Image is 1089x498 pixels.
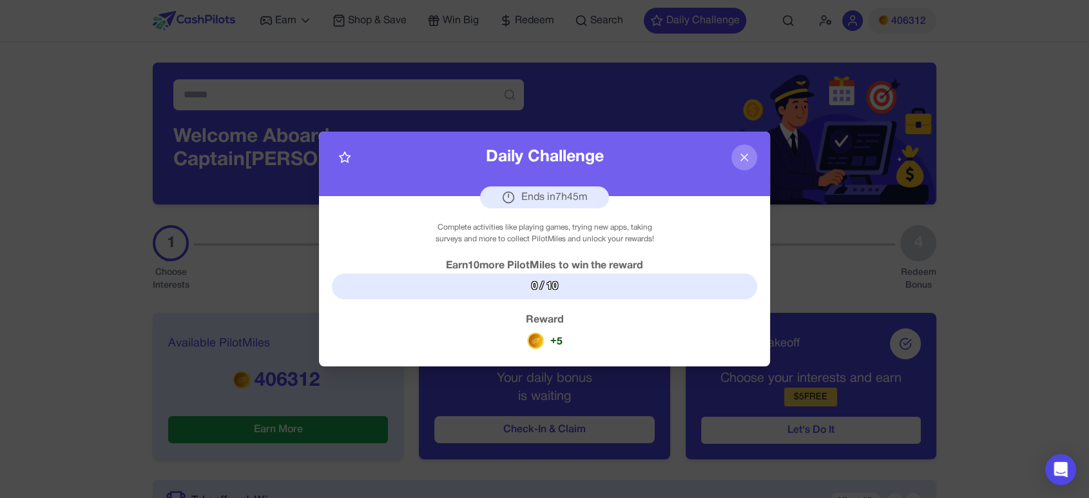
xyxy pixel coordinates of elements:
div: Earn 10 more PilotMiles to win the reward [332,258,757,274]
div: Ends in 7 h 45 m [480,186,609,208]
div: 0 / 10 [332,274,757,299]
div: Complete activities like playing games, trying new apps, taking surveys and more to collect Pilot... [424,222,666,245]
div: 5 [557,334,563,350]
div: + [550,333,557,348]
div: Open Intercom Messenger [1045,454,1076,485]
img: reward [527,332,544,349]
div: Reward [332,312,757,328]
div: Daily Challenge [486,145,604,170]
